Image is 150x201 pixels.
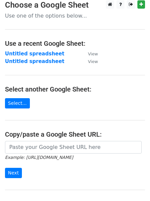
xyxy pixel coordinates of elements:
p: Use one of the options below... [5,12,145,19]
input: Paste your Google Sheet URL here [5,141,142,154]
input: Next [5,168,22,178]
a: Select... [5,98,30,108]
a: View [81,51,98,57]
h3: Choose a Google Sheet [5,0,145,10]
small: View [88,51,98,56]
small: Example: [URL][DOMAIN_NAME] [5,155,73,160]
h4: Use a recent Google Sheet: [5,39,145,47]
small: View [88,59,98,64]
iframe: Chat Widget [117,169,150,201]
h4: Select another Google Sheet: [5,85,145,93]
h4: Copy/paste a Google Sheet URL: [5,130,145,138]
a: View [81,58,98,64]
a: Untitled spreadsheet [5,51,64,57]
a: Untitled spreadsheet [5,58,64,64]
